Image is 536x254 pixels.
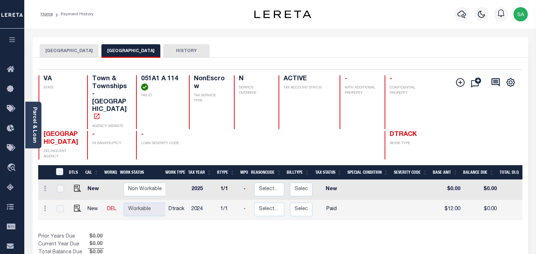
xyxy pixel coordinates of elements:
td: 1/1 [217,180,241,200]
p: LOAN SEVERITY CODE [141,141,180,146]
th: &nbsp;&nbsp;&nbsp;&nbsp;&nbsp;&nbsp;&nbsp;&nbsp;&nbsp;&nbsp; [38,165,52,180]
th: Work Type [162,165,185,180]
li: Payment History [53,11,94,17]
p: IN BANKRUPTCY [92,141,127,146]
td: 2025 [189,180,217,200]
th: WorkQ [101,165,117,180]
td: New [315,180,347,200]
th: Balance Due: activate to sort column ascending [460,165,497,180]
p: WITH ADDITIONAL PROPERTY [345,85,376,96]
h4: 051A1 A 114 [141,75,180,91]
th: RType: activate to sort column ascending [214,165,237,180]
span: - [92,131,95,138]
span: [GEOGRAPHIC_DATA] [44,131,78,146]
span: - [345,76,347,82]
p: AGENCY WEBSITE [92,124,127,129]
h4: ACTIVE [284,75,331,83]
th: DTLS [66,165,82,180]
span: $0.00 [88,240,104,248]
th: Work Status [117,165,165,180]
span: - [390,76,392,82]
td: $0.00 [463,180,500,200]
th: Base Amt: activate to sort column ascending [430,165,460,180]
td: New [85,180,104,200]
th: Tax Status: activate to sort column ascending [312,165,345,180]
th: Severity Code: activate to sort column ascending [391,165,430,180]
td: $0.00 [433,180,463,200]
span: - [141,131,144,138]
td: Current Year Due [38,240,88,248]
p: TAX ID [141,93,180,98]
td: New [85,200,104,220]
td: $0.00 [463,200,500,220]
button: [GEOGRAPHIC_DATA] [101,44,160,58]
p: CONFIDENTIAL PROPERTY [390,85,425,96]
h4: N [239,75,270,83]
button: [GEOGRAPHIC_DATA] [40,44,99,58]
img: svg+xml;base64,PHN2ZyB4bWxucz0iaHR0cDovL3d3dy53My5vcmcvMjAwMC9zdmciIHBvaW50ZXItZXZlbnRzPSJub25lIi... [514,7,528,21]
p: SERVICE OVERRIDE [239,85,270,96]
td: Prior Years Due [38,233,88,241]
i: travel_explore [7,163,18,173]
p: WORK TYPE [390,141,425,146]
a: Parcel & Loan [32,107,37,143]
button: HISTORY [163,44,210,58]
th: MPO [237,165,248,180]
a: DEL [107,207,116,212]
img: logo-dark.svg [254,10,311,18]
th: Tax Year: activate to sort column ascending [185,165,214,180]
td: Paid [315,200,347,220]
h4: VA [44,75,79,83]
h4: Town & Townships - [GEOGRAPHIC_DATA] [92,75,127,122]
p: TAX ACCOUNT STATUS [284,85,331,91]
td: - [241,180,251,200]
p: TAX SERVICE TYPE [194,93,225,104]
th: Total DLQ: activate to sort column ascending [497,165,528,180]
td: 2024 [189,200,217,220]
td: $12.00 [433,200,463,220]
th: &nbsp; [52,165,66,180]
td: 1/1 [217,200,241,220]
th: BillType: activate to sort column ascending [284,165,312,180]
h4: NonEscrow [194,75,225,91]
th: ReasonCode: activate to sort column ascending [248,165,284,180]
span: DTRACK [390,131,417,138]
th: CAL: activate to sort column ascending [82,165,101,180]
p: STATE [44,85,79,91]
td: Dtrack [166,200,189,220]
span: $0.00 [88,233,104,241]
a: Home [41,12,53,16]
td: - [241,200,251,220]
p: DELINQUENT AGENCY [44,149,79,159]
th: Special Condition: activate to sort column ascending [345,165,391,180]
